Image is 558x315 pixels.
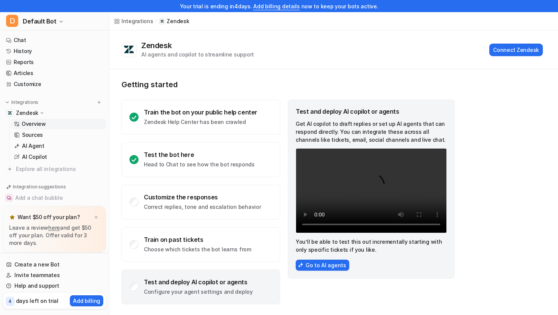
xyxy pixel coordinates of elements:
a: Reports [3,57,106,67]
a: Help and support [3,281,106,291]
img: AiAgentsIcon [298,262,303,268]
div: Train on past tickets [144,236,251,243]
a: here [48,224,60,231]
div: AI agents and copilot to streamline support [141,50,254,58]
div: Test and deploy AI copilot or agents [144,278,253,286]
p: You’ll be able to test this out incrementally starting with only specific tickets if you like. [296,238,447,254]
a: Integrations [114,17,153,25]
a: AI Agent [11,141,106,151]
p: Sources [22,131,43,139]
div: Customize the responses [144,193,261,201]
a: History [3,46,106,56]
img: x [94,215,98,220]
button: Add billing [70,295,103,306]
p: Want $50 off your plan? [17,213,80,221]
p: Integration suggestions [13,183,66,190]
p: Overview [22,120,46,128]
a: Customize [3,79,106,89]
p: Integrations [11,99,38,105]
a: Add billing details [253,3,300,9]
p: AI Agent [22,142,44,150]
p: Head to Chat to see how the bot responds [144,161,255,168]
a: Create a new Bot [3,259,106,270]
button: Connect Zendesk [489,44,543,56]
p: 4 [8,298,12,305]
a: Articles [3,68,106,78]
p: Correct replies, tone and escalation behavior [144,203,261,211]
span: / [156,18,157,25]
div: Train the bot on your public help center [144,108,257,116]
p: Add billing [73,297,100,305]
p: Getting started [121,80,456,89]
p: Configure your agent settings and deploy [144,288,253,296]
button: Integrations [3,99,41,106]
p: Zendesk [16,109,38,117]
p: Choose which tickets the bot learns from [144,246,251,253]
img: Zendesk logo [123,45,135,54]
a: Sources [11,130,106,140]
p: Get AI copilot to draft replies or set up AI agents that can respond directly. You can integrate ... [296,120,447,144]
p: AI Copilot [22,153,47,161]
p: Zendesk [167,17,189,25]
button: Go to AI agents [296,260,349,271]
p: Leave a review and get $50 off your plan. Offer valid for 3 more days. [9,224,100,247]
a: Chat [3,35,106,45]
span: D [6,15,18,27]
div: Test and deploy AI copilot or agents [296,108,447,115]
p: Zendesk Help Center has been crawled [144,118,257,126]
img: Zendesk [8,111,12,115]
img: star [9,214,15,220]
a: AI Copilot [11,152,106,162]
a: Zendesk [159,17,189,25]
button: Add a public chat link [3,204,106,216]
span: Explore all integrations [16,163,103,175]
button: Add a chat bubbleAdd a chat bubble [3,192,106,204]
a: Invite teammates [3,270,106,281]
span: Default Bot [23,16,57,27]
div: Zendesk [141,41,175,50]
img: expand menu [5,100,10,105]
div: Test the bot here [144,151,255,158]
img: explore all integrations [6,165,14,173]
div: Integrations [121,17,153,25]
p: days left on trial [16,297,58,305]
a: Explore all integrations [3,164,106,174]
a: Overview [11,119,106,129]
video: Your browser does not support the video tag. [296,148,447,233]
img: Add a chat bubble [7,196,11,200]
img: menu_add.svg [96,100,102,105]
